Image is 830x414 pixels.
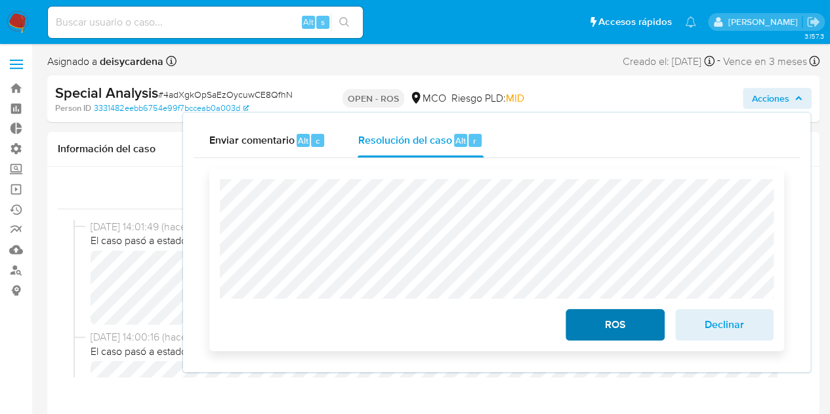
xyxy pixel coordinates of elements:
span: - [717,52,720,70]
span: Asignado a [47,54,163,69]
span: El caso pasó a estado por [91,344,788,359]
a: 3331482eebb6754e99f7bcceab0a003d [94,102,249,114]
a: Salir [806,15,820,29]
span: c [316,135,320,147]
span: # 4adXgkOpSaEzOycuwCE8QfhN [158,88,293,101]
button: Acciones [743,88,812,109]
h1: Información del caso [58,142,809,155]
a: Notificaciones [685,16,696,28]
span: [DATE] 14:00:16 (hace 19 minutos) [91,330,788,344]
span: Declinar [692,310,757,339]
span: [DATE] 14:01:49 (hace 18 minutos) [91,220,788,234]
span: Riesgo PLD: [451,91,524,106]
input: Buscar usuario o caso... [48,14,363,31]
span: r [473,135,476,147]
span: Accesos rápidos [598,15,672,29]
div: Creado el: [DATE] [623,52,715,70]
span: Resolución del caso [358,133,451,148]
span: Alt [455,135,466,147]
span: Acciones [752,88,789,109]
b: Special Analysis [55,82,158,103]
button: ROS [566,309,664,341]
span: Enviar comentario [209,133,295,148]
b: Person ID [55,102,91,114]
button: Declinar [675,309,774,341]
p: deisyesperanza.cardenas@mercadolibre.com.co [728,16,802,28]
span: El caso pasó a estado por [91,234,788,248]
span: Alt [298,135,308,147]
span: Vence en 3 meses [723,54,807,69]
b: deisycardena [97,54,163,69]
button: search-icon [331,13,358,31]
span: s [321,16,325,28]
span: MID [506,91,524,106]
span: ROS [583,310,647,339]
div: MCO [409,91,446,106]
span: Alt [303,16,314,28]
p: OPEN - ROS [342,89,404,108]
